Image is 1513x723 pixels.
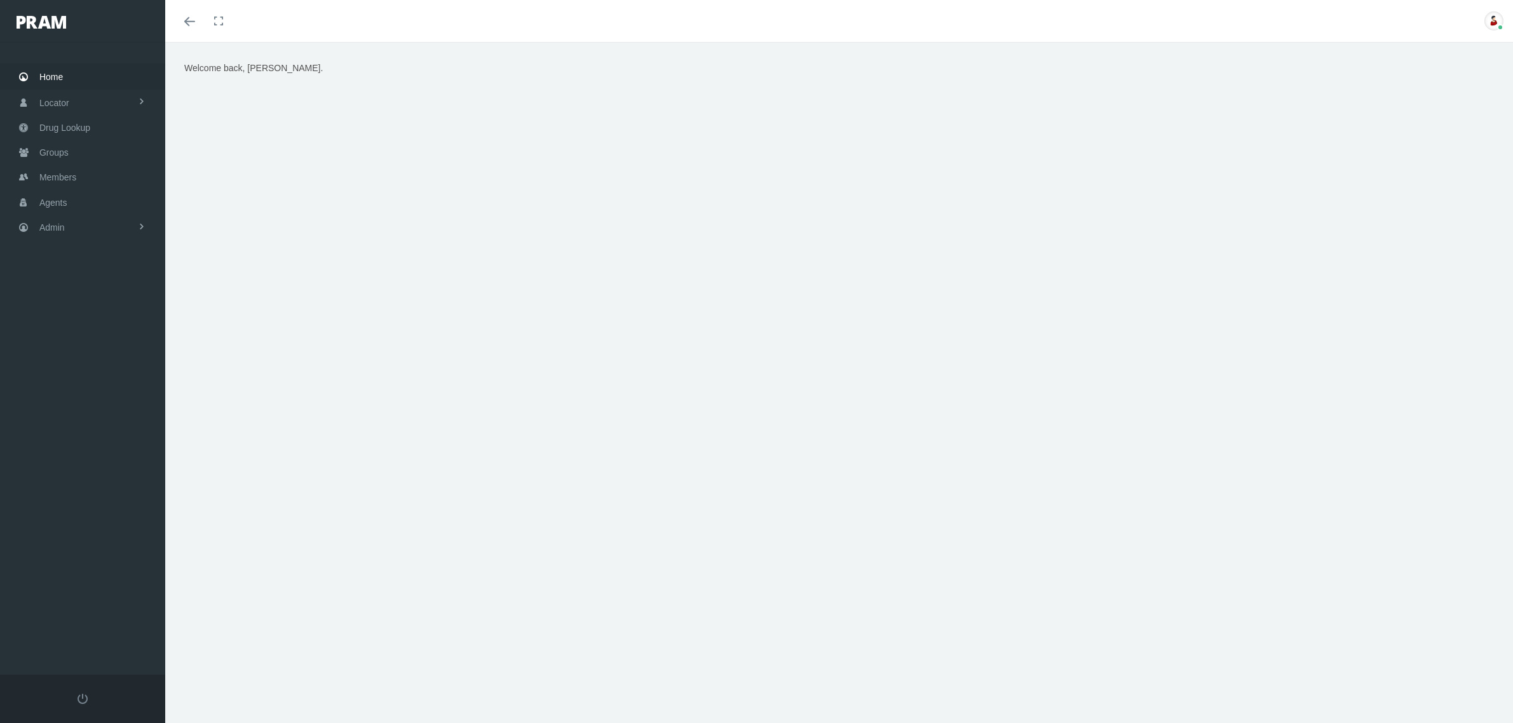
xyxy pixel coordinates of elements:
[39,116,90,140] span: Drug Lookup
[17,16,66,29] img: PRAM_20_x_78.png
[39,191,67,215] span: Agents
[184,63,323,73] span: Welcome back, [PERSON_NAME].
[39,165,76,189] span: Members
[1484,11,1503,30] img: S_Profile_Picture_701.jpg
[39,215,65,240] span: Admin
[39,140,69,165] span: Groups
[39,91,69,115] span: Locator
[39,65,63,89] span: Home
